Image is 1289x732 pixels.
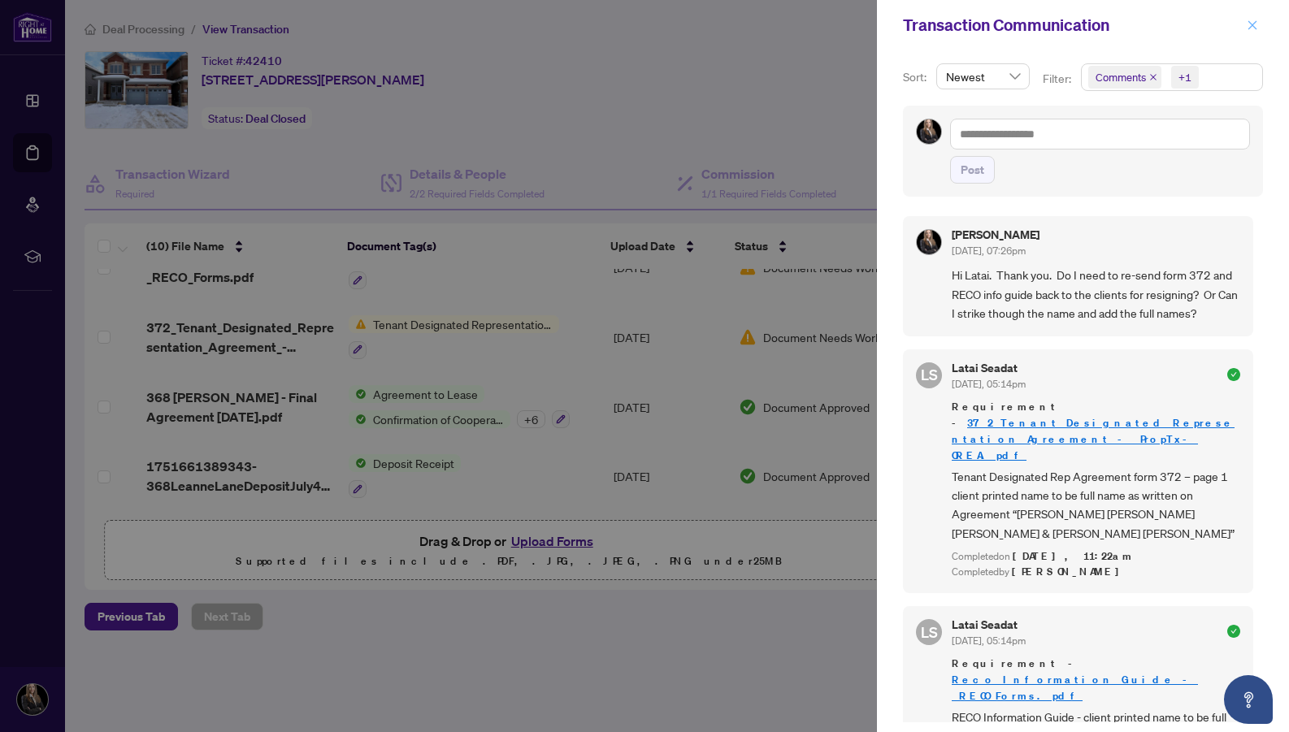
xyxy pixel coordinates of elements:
span: close [1149,73,1157,81]
span: Comments [1088,66,1161,89]
h5: Latai Seadat [952,362,1026,374]
span: check-circle [1227,368,1240,381]
p: Filter: [1043,70,1074,88]
a: 372_Tenant_Designated_Representation_Agreement_-_PropTx-OREA.pdf [952,416,1235,462]
span: Newest [946,64,1020,89]
span: [DATE], 05:14pm [952,378,1026,390]
span: LS [921,363,938,386]
span: [DATE], 11:22am [1013,549,1134,563]
button: Post [950,156,995,184]
span: Requirement - [952,656,1240,704]
span: Tenant Designated Rep Agreement form 372 – page 1 client printed name to be full name as written ... [952,467,1240,544]
p: Sort: [903,68,930,86]
a: Reco_Information_Guide_-_RECO_Forms.pdf [952,673,1198,703]
span: check-circle [1227,625,1240,638]
span: close [1247,19,1258,31]
img: Profile Icon [917,230,941,254]
span: [DATE], 07:26pm [952,245,1026,257]
div: Completed by [952,565,1240,580]
span: LS [921,621,938,643]
div: Transaction Communication [903,13,1242,37]
div: +1 [1178,69,1191,85]
h5: [PERSON_NAME] [952,229,1039,240]
img: Profile Icon [917,119,941,144]
button: Open asap [1224,675,1273,724]
span: Hi Latai. Thank you. Do I need to re-send form 372 and RECO info guide back to the clients for re... [952,266,1240,323]
span: [PERSON_NAME] [1012,565,1128,578]
div: Completed on [952,549,1240,565]
span: Comments [1096,69,1146,85]
h5: Latai Seadat [952,619,1026,630]
span: [DATE], 05:14pm [952,635,1026,647]
span: Requirement - [952,399,1240,464]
